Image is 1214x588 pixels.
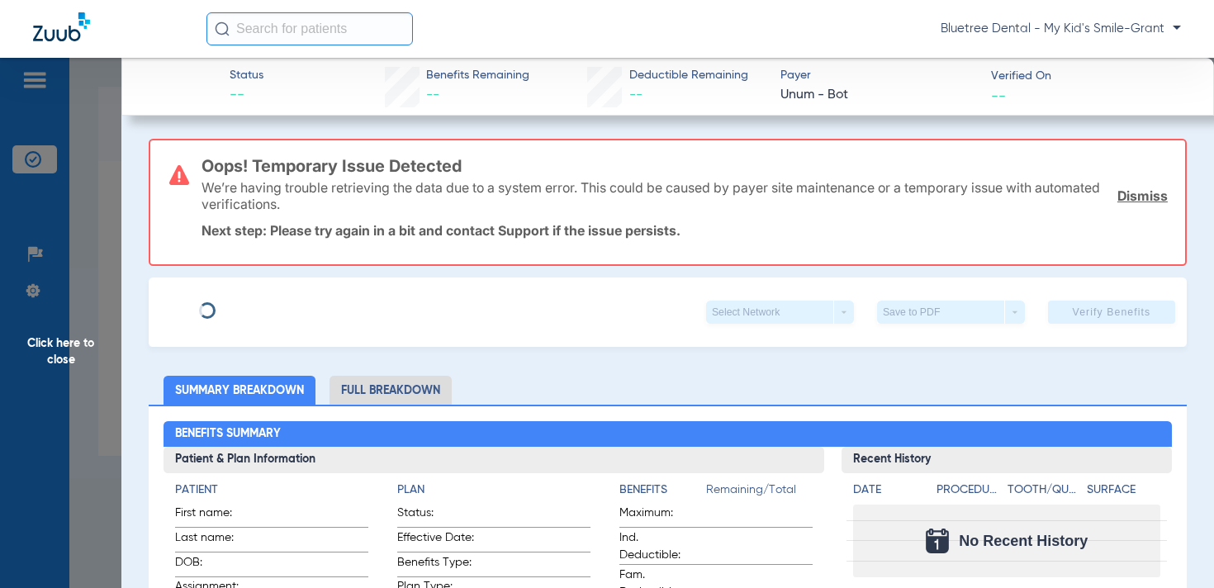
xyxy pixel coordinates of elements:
h3: Recent History [842,447,1172,473]
span: Effective Date: [397,529,478,552]
span: No Recent History [959,533,1088,549]
li: Summary Breakdown [164,376,315,405]
h3: Oops! Temporary Issue Detected [202,158,1168,174]
h4: Benefits [619,481,706,499]
app-breakdown-title: Surface [1087,481,1160,505]
h2: Benefits Summary [164,421,1173,448]
h3: Patient & Plan Information [164,447,825,473]
span: Verified On [991,68,1188,85]
img: Calendar [926,529,949,553]
span: Remaining/Total [706,481,813,505]
span: Benefits Type: [397,554,478,576]
iframe: Chat Widget [1131,509,1214,588]
span: Last name: [175,529,256,552]
p: Next step: Please try again in a bit and contact Support if the issue persists. [202,222,1168,239]
app-breakdown-title: Procedure [937,481,1002,505]
span: Benefits Remaining [426,67,529,84]
h4: Procedure [937,481,1002,499]
a: Dismiss [1117,187,1168,204]
span: Payer [780,67,977,84]
span: Deductible Remaining [629,67,748,84]
h4: Surface [1087,481,1160,499]
span: DOB: [175,554,256,576]
app-breakdown-title: Benefits [619,481,706,505]
span: Unum - Bot [780,85,977,106]
span: Ind. Deductible: [619,529,700,564]
li: Full Breakdown [330,376,452,405]
p: We’re having trouble retrieving the data due to a system error. This could be caused by payer sit... [202,179,1106,212]
span: -- [230,85,263,106]
span: Status: [397,505,478,527]
img: Search Icon [215,21,230,36]
app-breakdown-title: Tooth/Quad [1008,481,1081,505]
img: error-icon [169,165,189,185]
h4: Patient [175,481,368,499]
span: Bluetree Dental - My Kid's Smile-Grant [941,21,1181,37]
span: -- [426,88,439,102]
h4: Tooth/Quad [1008,481,1081,499]
span: -- [991,87,1006,104]
span: Maximum: [619,505,700,527]
h4: Plan [397,481,590,499]
h4: Date [853,481,922,499]
span: -- [629,88,643,102]
img: Zuub Logo [33,12,90,41]
app-breakdown-title: Date [853,481,922,505]
span: Status [230,67,263,84]
span: First name: [175,505,256,527]
input: Search for patients [206,12,413,45]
